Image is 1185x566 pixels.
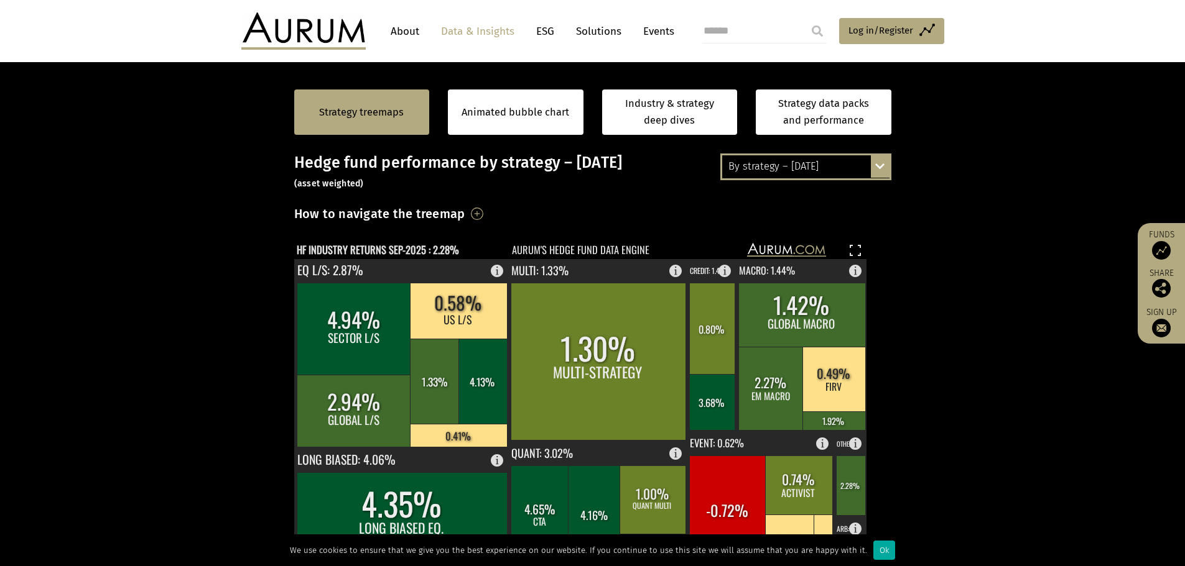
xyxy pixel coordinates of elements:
a: Industry & strategy deep dives [602,89,738,135]
img: Sign up to our newsletter [1152,319,1171,337]
h3: Hedge fund performance by strategy – [DATE] [294,153,891,191]
a: About [384,20,425,43]
a: Data & Insights [435,20,521,43]
a: Events [637,20,674,43]
a: Log in/Register [839,18,944,44]
a: Sign up [1144,307,1179,337]
img: Access Funds [1152,241,1171,260]
img: Aurum [241,12,366,50]
div: By strategy – [DATE] [722,155,890,178]
div: Share [1144,269,1179,298]
span: Log in/Register [848,23,913,38]
a: Animated bubble chart [462,104,569,121]
a: Solutions [570,20,628,43]
img: Share this post [1152,279,1171,298]
a: ESG [530,20,560,43]
a: Strategy data packs and performance [756,89,891,135]
h3: How to navigate the treemap [294,203,465,224]
a: Funds [1144,229,1179,260]
a: Strategy treemaps [319,104,404,121]
input: Submit [805,19,830,43]
div: Ok [873,541,895,560]
small: (asset weighted) [294,178,364,189]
